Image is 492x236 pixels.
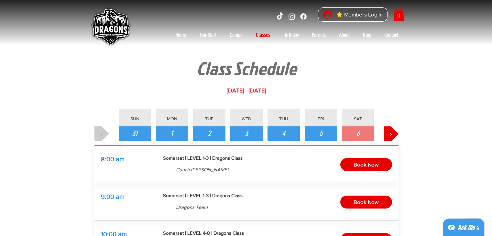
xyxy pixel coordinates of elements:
[169,30,193,40] a: Home
[227,87,266,94] span: [DATE] - [DATE]
[305,30,333,40] a: Parents
[268,126,300,141] button: Thursday, 4 September 2025
[390,128,392,139] span: ›
[101,205,108,210] span: 1 hr
[264,205,302,210] span: 6 spots available
[397,13,400,18] text: 0
[342,126,374,141] button: Saturday, 6 September 2025
[354,197,378,207] span: Book Now
[193,126,225,141] button: Tuesday, 2 September 2025
[196,55,296,81] span: Class Schedule
[156,126,188,141] button: Monday, 1 September 2025
[340,158,392,171] button: Book Now, Somerset | LEVEL 1-3 | Dragons Class, 8:00 am, 3 spots available, Coach Josh, 1 hr
[384,126,399,141] button: ›
[167,116,177,121] span: MON
[208,128,211,139] span: 2
[277,30,305,40] a: Birthday
[381,30,401,40] p: Contact
[279,116,288,121] span: THU
[356,30,378,40] a: Blog
[163,230,244,236] span: Somerset | LEVEL 4-8 | Dragons Class
[88,5,133,50] img: Skate Dragons logo with the slogan 'Empowering Youth, Enriching Families' in Singapore.
[242,116,251,121] span: WED
[101,193,125,200] span: 9:00 am
[333,30,356,40] a: About
[172,30,189,40] p: Home
[354,116,362,121] span: SAT
[309,30,329,40] p: Parents
[196,30,220,40] p: Fun-Start
[205,116,213,121] span: TUE
[193,30,223,40] a: Fun-Start
[356,128,360,139] span: 6
[378,30,405,40] a: Contact
[119,126,151,141] button: Sunday, 31 August 2025
[176,204,208,210] span: Dragons Team
[253,30,273,40] p: Classes
[132,128,137,139] span: 31
[130,116,139,121] span: SUN
[163,193,243,198] span: Somerset | LEVEL 1-3 | Dragons Class
[176,167,228,172] span: Coach [PERSON_NAME]
[169,30,405,40] nav: Site
[100,128,103,139] span: ‹
[319,128,323,139] span: 5
[276,12,308,21] ul: Social Bar
[245,128,248,139] span: 3
[163,155,243,161] span: Somerset | LEVEL 1-3 | Dragons Class
[101,156,125,163] span: 8:00 am
[226,30,246,40] p: Camps
[340,196,392,209] button: Book Now, Somerset | LEVEL 1-3 | Dragons Class, 9:00 am, 6 spots available, Dragons Team, 1 hr
[305,126,337,141] button: Friday, 5 September 2025
[354,160,378,170] span: Book Now
[101,167,108,173] span: 1 hr
[282,128,285,139] span: 4
[280,30,302,40] p: Birthday
[393,8,404,21] a: Cart with 0 items
[230,126,263,141] button: Wednesday, 3 September 2025
[223,30,249,40] a: Camps
[336,30,353,40] p: About
[319,8,387,22] button: ⭐ Members Log In
[318,116,324,121] span: FRI
[171,128,173,139] span: 1
[264,167,302,173] span: 3 spots available
[458,223,479,232] div: Ask Me ;)
[249,30,277,40] a: Classes
[334,10,385,20] span: ⭐ Members Log In
[360,30,375,40] p: Blog
[94,126,109,141] button: ‹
